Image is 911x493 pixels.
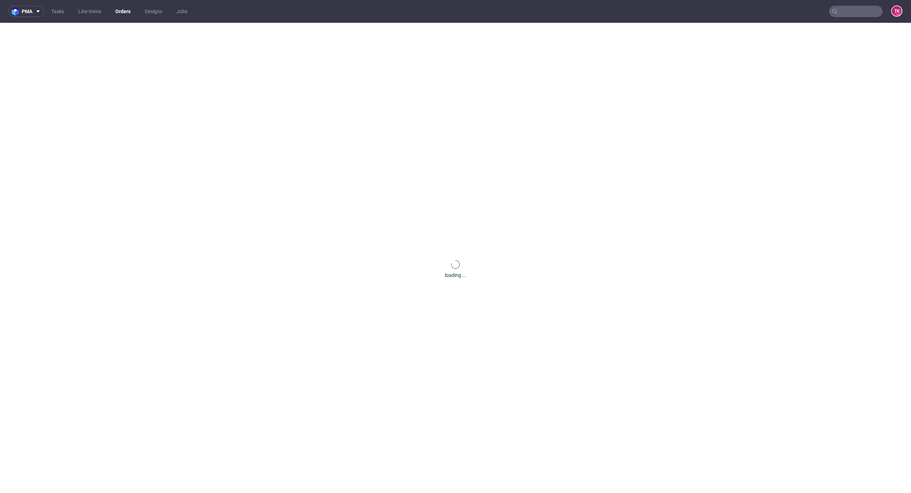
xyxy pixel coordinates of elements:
div: loading ... [445,272,467,279]
span: pma [22,9,32,14]
a: Designs [141,6,167,17]
a: Orders [111,6,135,17]
figcaption: TK [892,6,902,16]
a: Tasks [47,6,68,17]
button: pma [9,6,44,17]
a: Line Items [74,6,105,17]
a: Jobs [172,6,192,17]
img: logo [12,7,22,16]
